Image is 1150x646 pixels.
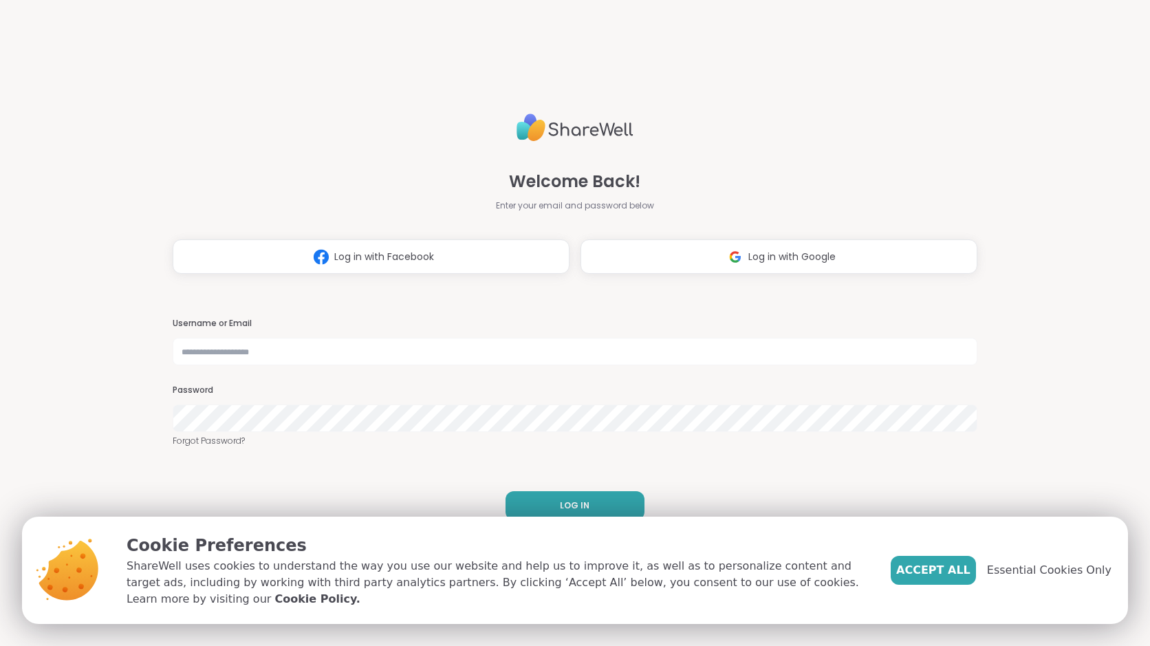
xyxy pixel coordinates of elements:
[173,239,569,274] button: Log in with Facebook
[308,244,334,270] img: ShareWell Logomark
[748,250,836,264] span: Log in with Google
[127,558,869,607] p: ShareWell uses cookies to understand the way you use our website and help us to improve it, as we...
[560,499,589,512] span: LOG IN
[127,533,869,558] p: Cookie Preferences
[173,435,977,447] a: Forgot Password?
[722,244,748,270] img: ShareWell Logomark
[891,556,976,585] button: Accept All
[896,562,970,579] span: Accept All
[581,239,977,274] button: Log in with Google
[506,491,644,520] button: LOG IN
[334,250,434,264] span: Log in with Facebook
[517,108,633,147] img: ShareWell Logo
[496,200,654,212] span: Enter your email and password below
[987,562,1111,579] span: Essential Cookies Only
[509,169,640,194] span: Welcome Back!
[173,318,977,330] h3: Username or Email
[274,591,360,607] a: Cookie Policy.
[173,385,977,396] h3: Password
